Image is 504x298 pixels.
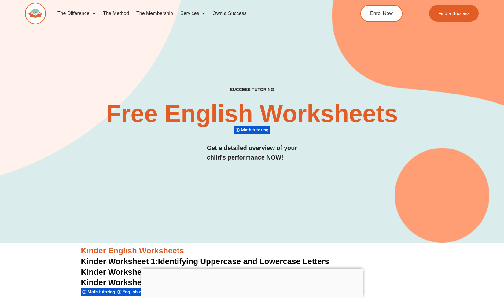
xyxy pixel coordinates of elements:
span: English worksheets [123,289,164,295]
a: Enrol Now [360,5,403,22]
span: Math tutoring [241,127,270,133]
a: Kinder Worksheet 2:Tracing Letters of the Alphabet [81,267,275,277]
span: Enrol Now [370,11,393,16]
div: English worksheets [116,288,164,296]
a: Services [177,6,209,20]
a: The Method [99,6,133,20]
a: Kinder Worksheet 3:Matching Letters to Pictures [81,278,265,287]
a: Own a Success [209,6,250,20]
nav: Menu [54,6,334,20]
span: Math tutoring [87,289,117,295]
div: Math tutoring [234,126,270,134]
span: Kinder Worksheet 2: [81,267,158,277]
a: Find a Success [429,5,479,22]
span: Kinder Worksheet 1: [81,257,158,266]
a: The Membership [133,6,177,20]
a: The Difference [54,6,99,20]
span: Find a Success [438,11,470,16]
h4: SUCCESS TUTORING​ [185,87,319,92]
a: Kinder Worksheet 1:Identifying Uppercase and Lowercase Letters [81,257,329,266]
h3: Get a detailed overview of your child's performance NOW! [207,143,297,162]
h2: Free English Worksheets​ [102,101,402,126]
span: Kinder Worksheet 3: [81,278,158,287]
div: Math tutoring [81,288,116,296]
iframe: Advertisement [141,269,363,296]
h3: Kinder English Worksheets [81,246,423,256]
